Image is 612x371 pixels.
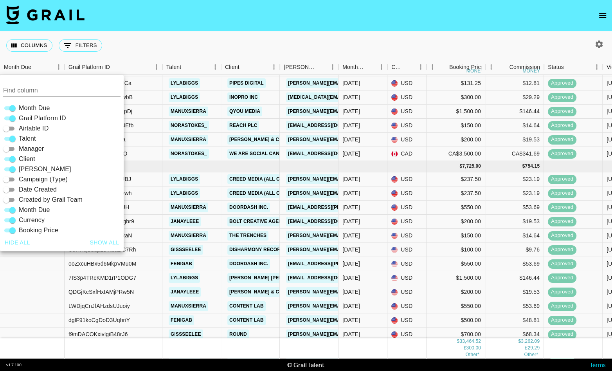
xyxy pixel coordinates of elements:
[286,174,414,184] a: [PERSON_NAME][EMAIL_ADDRESS][DOMAIN_NAME]
[485,186,544,201] div: $23.19
[227,78,266,88] a: Pipes Digital
[6,39,52,52] button: Select columns
[548,60,564,75] div: Status
[227,92,260,102] a: Inopro Inc
[169,107,208,116] a: manuxsierra
[548,218,576,225] span: approved
[387,133,427,147] div: USD
[387,271,427,285] div: USD
[391,60,404,75] div: Currency
[59,39,102,52] button: Show filters
[327,61,338,73] button: Menu
[169,135,208,145] a: manuxsierra
[338,60,387,75] div: Month Due
[19,215,45,225] span: Currency
[342,60,365,75] div: Month Due
[68,260,136,268] div: ooZxcuHBx5d6MkpVMu0M
[518,338,521,345] div: $
[427,172,485,186] div: $237.50
[590,361,606,368] a: Terms
[427,105,485,119] div: $1,500.00
[342,189,360,197] div: Aug '25
[427,90,485,105] div: $300.00
[387,76,427,90] div: USD
[68,246,136,253] div: U9HHqGbbpzdVtoaDC7Rh
[427,243,485,257] div: $100.00
[227,188,309,198] a: Creed Media (All Campaigns)
[485,201,544,215] div: $53.69
[3,84,121,97] input: Column title
[387,299,427,313] div: USD
[522,163,525,170] div: $
[169,174,200,184] a: lylabiggs
[316,62,327,72] button: Sort
[19,185,57,194] span: Date Created
[68,288,134,296] div: QDGjKcSxfHxIAMjPRw5N
[591,61,603,73] button: Menu
[365,62,376,72] button: Sort
[465,352,479,357] span: CA$ 3,500.00
[68,302,130,310] div: LWDjqCnJfAHzdsUJuoiy
[485,147,544,161] div: CA$341.69
[544,60,603,75] div: Status
[227,231,268,241] a: The Trenches
[548,204,576,211] span: approved
[387,147,427,161] div: CAD
[387,243,427,257] div: USD
[151,61,162,73] button: Menu
[169,273,200,283] a: lylabiggs
[466,345,481,351] div: 300.00
[485,328,544,342] div: $68.34
[68,316,130,324] div: dglF91koCgDoD3UqhriY
[286,107,414,116] a: [PERSON_NAME][EMAIL_ADDRESS][DOMAIN_NAME]
[485,299,544,313] div: $53.69
[221,60,280,75] div: Client
[6,5,85,24] img: Grail Talent
[286,273,374,283] a: [EMAIL_ADDRESS][DOMAIN_NAME]
[485,229,544,243] div: $14.64
[68,274,136,282] div: 7IS3p4TRcKMD1rP1ODG7
[485,285,544,299] div: $19.53
[19,124,49,133] span: Airtable ID
[387,60,427,75] div: Currency
[342,79,360,87] div: Jul '25
[342,260,360,268] div: Aug '25
[387,186,427,201] div: USD
[209,61,221,73] button: Menu
[548,176,576,183] span: approved
[387,257,427,271] div: USD
[19,195,83,205] span: Created by Grail Team
[286,259,414,269] a: [EMAIL_ADDRESS][PERSON_NAME][DOMAIN_NAME]
[227,329,249,339] a: Round
[169,259,194,269] a: fenigab
[376,61,387,73] button: Menu
[524,352,538,357] span: CA$ 341.69
[287,361,324,369] div: © Grail Talent
[548,122,576,129] span: approved
[548,150,576,157] span: approved
[342,288,360,296] div: Aug '25
[225,60,239,75] div: Client
[427,257,485,271] div: $550.00
[427,201,485,215] div: $550.00
[498,62,509,72] button: Sort
[342,93,360,101] div: Jul '25
[169,245,203,255] a: gissseelee
[169,287,201,297] a: janayleee
[485,133,544,147] div: $19.53
[286,78,414,88] a: [PERSON_NAME][EMAIL_ADDRESS][DOMAIN_NAME]
[387,105,427,119] div: USD
[169,78,200,88] a: lylabiggs
[286,231,414,241] a: [PERSON_NAME][EMAIL_ADDRESS][DOMAIN_NAME]
[464,345,466,351] div: £
[169,329,203,339] a: gissseelee
[227,273,321,283] a: [PERSON_NAME] [PERSON_NAME] PR
[2,235,33,250] button: Hide all
[415,61,427,73] button: Menu
[509,60,540,75] div: Commission
[404,62,415,72] button: Sort
[548,246,576,253] span: approved
[169,188,200,198] a: lylabiggs
[19,134,36,143] span: Talent
[268,61,280,73] button: Menu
